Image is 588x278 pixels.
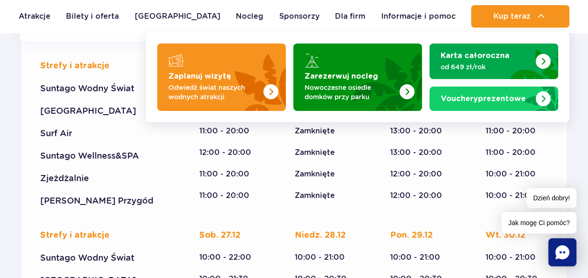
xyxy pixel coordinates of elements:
div: Pon. 29.12 [390,230,453,241]
div: Zjeżdżalnie [40,173,167,184]
div: Chat [548,238,576,266]
a: Nocleg [236,5,263,28]
a: [GEOGRAPHIC_DATA] [135,5,220,28]
a: Dla firm [335,5,365,28]
span: Jak mogę Ci pomóc? [501,212,576,234]
strong: Zarezerwuj nocleg [305,73,378,80]
div: Suntago Wellness&SPA [40,150,167,161]
div: Sob. 27.12 [199,230,262,241]
p: Odwiedź świat naszych wodnych atrakcji [168,83,260,102]
div: 10:00 - 21:00 [485,252,548,263]
a: Sponsorzy [279,5,319,28]
span: Vouchery [441,95,478,102]
a: Atrakcje [19,5,51,28]
div: [PERSON_NAME] Przygód [40,195,167,206]
div: 10:00 - 21:00 [390,252,453,263]
div: Strefy i atrakcje [40,60,167,72]
div: 13:00 - 20:00 [390,126,453,136]
div: Suntago Wodny Świat [40,252,167,263]
div: 11:00 - 20:00 [199,169,262,179]
button: Kup teraz [471,5,569,28]
div: Zamknięte [295,190,357,201]
span: Dzień dobry! [526,188,576,208]
div: Surf Air [40,128,167,139]
div: 10:00 - 21:00 [295,252,357,263]
div: Zamknięte [295,169,357,179]
strong: Karta całoroczna [441,52,509,59]
a: Bilety i oferta [66,5,119,28]
span: Kup teraz [493,12,530,21]
a: Zarezerwuj nocleg [293,44,422,111]
div: Zamknięte [295,126,357,136]
div: 10:00 - 21:00 [485,190,548,201]
div: 11:00 - 20:00 [199,190,262,201]
div: 11:00 - 20:00 [199,126,262,136]
div: 11:00 - 20:00 [485,126,548,136]
div: [GEOGRAPHIC_DATA] [40,105,167,117]
div: 13:00 - 20:00 [390,147,453,158]
strong: prezentowe [441,95,526,102]
p: Nowoczesne osiedle domków przy parku [305,83,396,102]
div: Suntago Wodny Świat [40,83,167,94]
a: Karta całoroczna [429,44,558,79]
div: 12:00 - 20:00 [390,169,453,179]
a: Informacje i pomoc [381,5,456,28]
div: 11:00 - 20:00 [485,147,548,158]
a: Vouchery prezentowe [429,87,558,111]
div: Wt. 30.12 [485,230,548,241]
div: 12:00 - 20:00 [199,147,262,158]
a: Zaplanuj wizytę [157,44,286,111]
div: 10:00 - 22:00 [199,252,262,263]
p: od 649 zł/rok [441,62,532,72]
div: 12:00 - 20:00 [390,190,453,201]
div: Zamknięte [295,147,357,158]
div: Niedz. 28.12 [295,230,357,241]
strong: Zaplanuj wizytę [168,73,231,80]
div: 10:00 - 21:00 [485,169,548,179]
div: Strefy i atrakcje [40,230,167,241]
